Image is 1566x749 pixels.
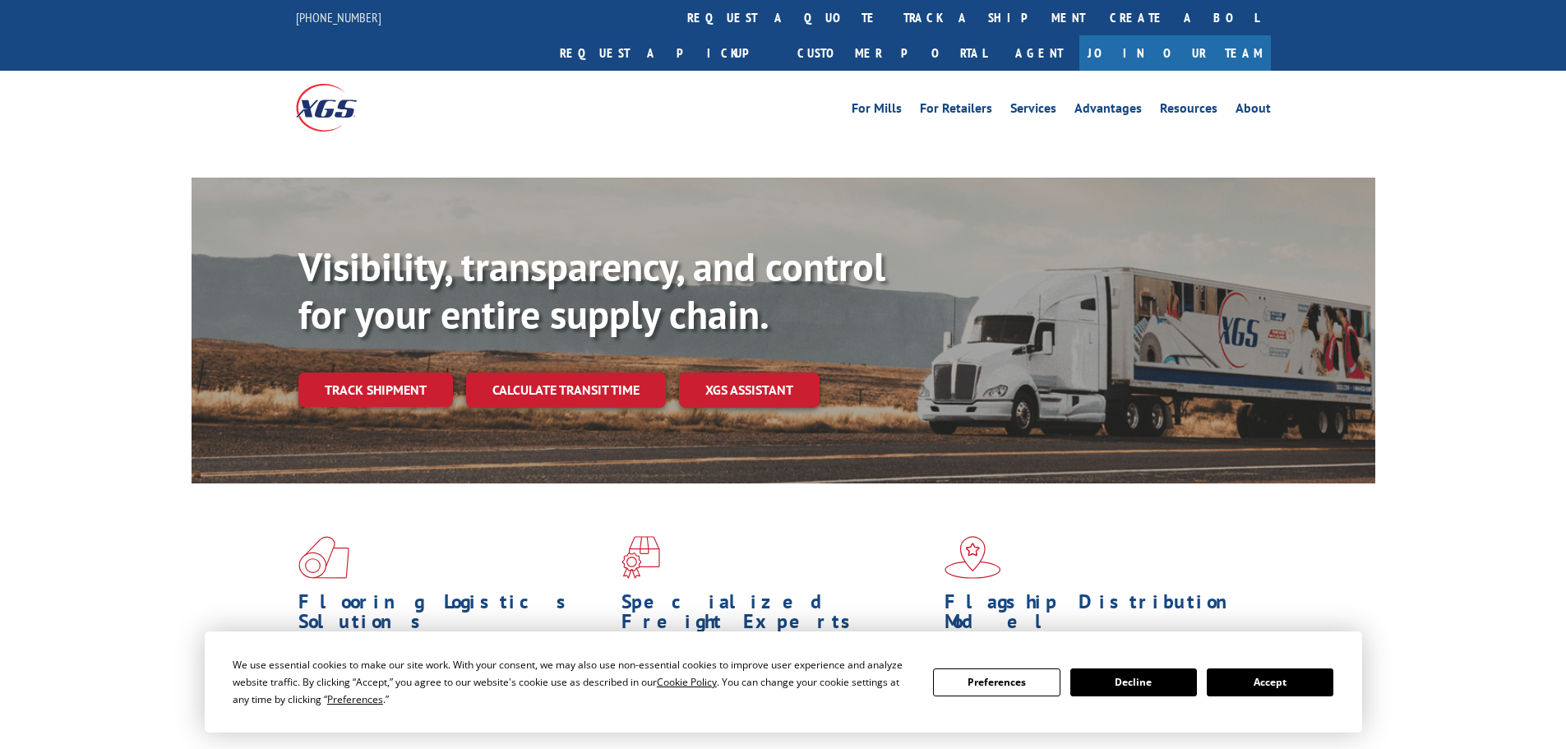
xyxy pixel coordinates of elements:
[298,536,349,579] img: xgs-icon-total-supply-chain-intelligence-red
[296,9,381,25] a: [PHONE_NUMBER]
[298,372,453,407] a: Track shipment
[1236,102,1271,120] a: About
[933,668,1060,696] button: Preferences
[621,536,660,579] img: xgs-icon-focused-on-flooring-red
[679,372,820,408] a: XGS ASSISTANT
[657,675,717,689] span: Cookie Policy
[1207,668,1333,696] button: Accept
[1070,668,1197,696] button: Decline
[621,592,932,640] h1: Specialized Freight Experts
[785,35,999,71] a: Customer Portal
[298,592,609,640] h1: Flooring Logistics Solutions
[945,592,1255,640] h1: Flagship Distribution Model
[945,536,1001,579] img: xgs-icon-flagship-distribution-model-red
[999,35,1079,71] a: Agent
[466,372,666,408] a: Calculate transit time
[205,631,1362,733] div: Cookie Consent Prompt
[1010,102,1056,120] a: Services
[1079,35,1271,71] a: Join Our Team
[327,692,383,706] span: Preferences
[1160,102,1217,120] a: Resources
[233,656,913,708] div: We use essential cookies to make our site work. With your consent, we may also use non-essential ...
[852,102,902,120] a: For Mills
[547,35,785,71] a: Request a pickup
[1074,102,1142,120] a: Advantages
[920,102,992,120] a: For Retailers
[298,241,885,340] b: Visibility, transparency, and control for your entire supply chain.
